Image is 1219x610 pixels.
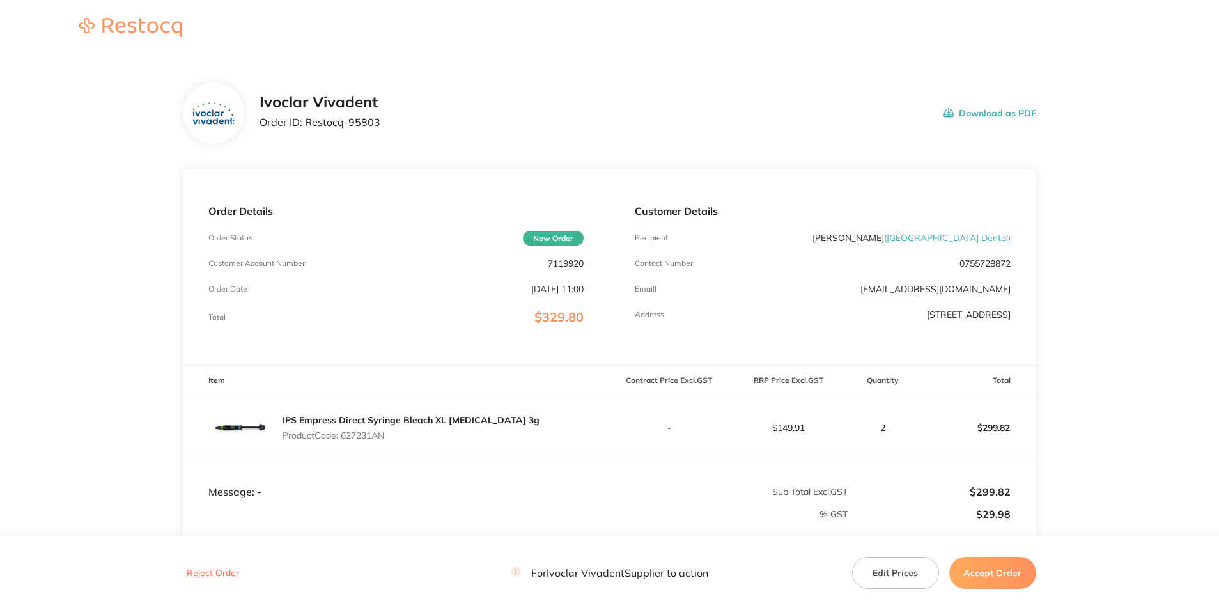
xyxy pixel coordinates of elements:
p: Address [635,310,664,319]
p: $299.82 [849,486,1011,497]
p: $149.91 [729,423,848,433]
p: Contact Number [635,259,693,268]
p: Order Details [208,205,584,217]
th: Item [183,366,609,396]
p: Recipient [635,233,668,242]
img: d2Rua3BrYg [208,396,272,460]
p: For Ivoclar Vivadent Supplier to action [511,567,708,579]
th: Quantity [848,366,917,396]
p: Order Status [208,233,252,242]
p: Customer Details [635,205,1010,217]
td: Message: - [183,460,609,498]
button: Download as PDF [943,93,1036,133]
a: Restocq logo [66,18,194,39]
p: Customer Account Number [208,259,305,268]
p: 7119920 [548,258,584,269]
p: % GST [183,509,848,519]
th: RRP Price Excl. GST [729,366,848,396]
button: Edit Prices [852,557,939,589]
p: Emaill [635,285,656,293]
p: - [610,423,728,433]
a: [EMAIL_ADDRESS][DOMAIN_NAME] [860,283,1011,295]
th: Contract Price Excl. GST [609,366,729,396]
p: [PERSON_NAME] [812,233,1011,243]
span: ( [GEOGRAPHIC_DATA] Dental ) [884,232,1011,244]
p: [STREET_ADDRESS] [927,309,1011,320]
p: Total [208,313,226,322]
p: 0755728872 [959,258,1011,269]
p: Product Code: 627231AN [283,430,540,441]
p: Order ID: Restocq- 95803 [260,116,380,128]
p: 2 [849,423,916,433]
p: $29.98 [849,508,1011,520]
img: Restocq logo [66,18,194,37]
button: Reject Order [183,568,243,579]
span: New Order [523,231,584,246]
h2: Ivoclar Vivadent [260,93,380,111]
span: $329.80 [534,309,584,325]
img: ZTZpajdpOQ [192,102,234,125]
p: Order Date [208,285,247,293]
p: Sub Total Excl. GST [610,487,848,497]
button: Accept Order [949,557,1036,589]
p: $299.82 [917,412,1036,443]
th: Total [917,366,1036,396]
a: IPS Empress Direct Syringe Bleach XL [MEDICAL_DATA] 3g [283,414,540,426]
p: [DATE] 11:00 [531,284,584,294]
